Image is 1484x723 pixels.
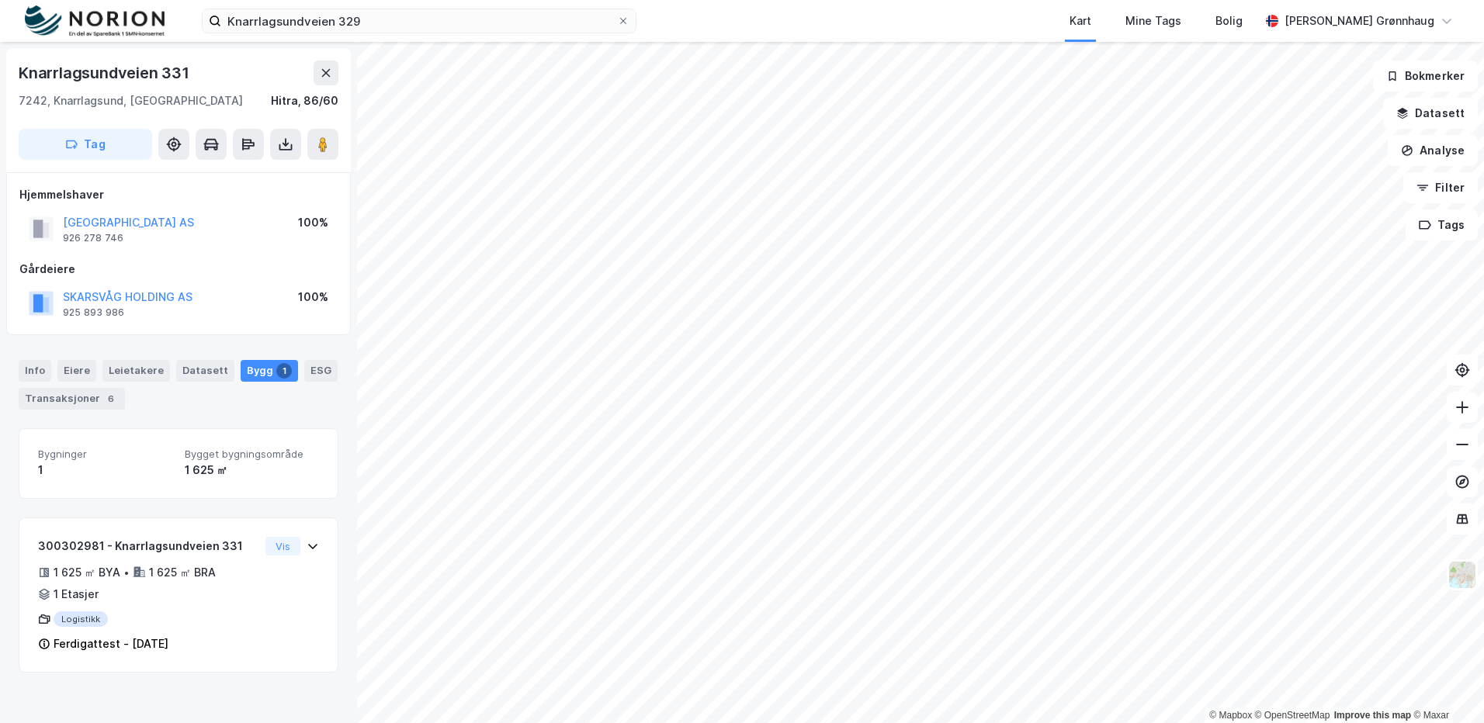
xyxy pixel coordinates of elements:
img: Z [1448,560,1477,590]
div: Knarrlagsundveien 331 [19,61,192,85]
button: Tag [19,129,152,160]
div: Hitra, 86/60 [271,92,338,110]
div: Eiere [57,360,96,382]
button: Datasett [1383,98,1478,129]
div: Bygg [241,360,298,382]
div: 1 625 ㎡ BYA [54,563,120,582]
div: Transaksjoner [19,388,125,410]
div: Gårdeiere [19,260,338,278]
a: Mapbox [1209,710,1252,721]
div: Ferdigattest - [DATE] [54,635,168,653]
div: 6 [103,391,119,406]
button: Bokmerker [1373,61,1478,92]
div: Datasett [176,360,234,382]
div: Kontrollprogram for chat [1406,649,1484,723]
div: 100% [298,213,328,232]
div: 1 Etasjer [54,585,99,604]
div: Leietakere [102,360,170,382]
div: Bolig [1215,12,1243,30]
span: Bygget bygningsområde [185,448,319,461]
button: Analyse [1388,135,1478,166]
div: Info [19,360,51,382]
button: Tags [1406,209,1478,240]
div: [PERSON_NAME] Grønnhaug [1285,12,1434,30]
div: Mine Tags [1125,12,1181,30]
div: 1 [276,363,292,379]
div: 925 893 986 [63,306,124,319]
div: 7242, Knarrlagsund, [GEOGRAPHIC_DATA] [19,92,243,110]
div: 1 625 ㎡ [185,461,319,479]
div: Hjemmelshaver [19,185,338,204]
div: 926 278 746 [63,232,123,244]
span: Bygninger [38,448,172,461]
input: Søk på adresse, matrikkel, gårdeiere, leietakere eller personer [221,9,617,33]
div: ESG [304,360,338,382]
iframe: Chat Widget [1406,649,1484,723]
div: 300302981 - Knarrlagsundveien 331 [38,537,259,555]
button: Vis [265,537,300,555]
div: 1 625 ㎡ BRA [149,563,216,582]
div: 100% [298,288,328,306]
a: Improve this map [1334,710,1411,721]
a: OpenStreetMap [1255,710,1330,721]
div: Kart [1070,12,1091,30]
div: • [123,566,130,579]
div: 1 [38,461,172,479]
button: Filter [1403,172,1478,203]
img: norion-logo.80e7a08dc31c2e691866.png [25,5,165,37]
